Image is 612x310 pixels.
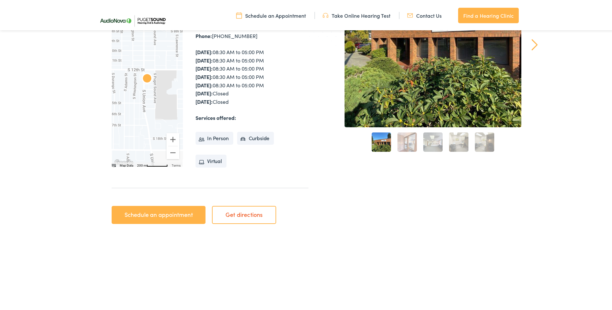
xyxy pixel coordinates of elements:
li: Virtual [196,153,226,166]
button: Map Data [120,162,133,167]
button: Keyboard shortcuts [111,162,116,167]
li: Curbside [237,131,274,143]
a: Take Online Hearing Test [323,11,390,18]
div: [PHONE_NUMBER] [196,31,308,39]
img: Google [113,157,135,166]
a: Contact Us [407,11,442,18]
a: Schedule an Appointment [236,11,306,18]
img: utility icon [407,11,413,18]
span: 200 m [137,162,146,166]
strong: [DATE]: [196,55,213,63]
a: Schedule an appointment [112,205,206,223]
img: utility icon [236,11,242,18]
strong: [DATE]: [196,88,213,95]
a: Open this area in Google Maps (opens a new window) [113,157,135,166]
button: Zoom out [166,145,179,158]
a: 2 [397,131,417,150]
strong: [DATE]: [196,63,213,71]
img: utility icon [323,11,328,18]
a: Next [532,38,538,49]
a: Terms (opens in new tab) [172,162,181,166]
strong: [DATE]: [196,97,213,104]
li: In Person [196,131,233,143]
a: 4 [449,131,468,150]
button: Map Scale: 200 m per 62 pixels [135,161,170,166]
strong: Phone: [196,31,212,38]
strong: [DATE]: [196,80,213,87]
a: Find a Hearing Clinic [458,6,519,22]
strong: [DATE]: [196,72,213,79]
div: AudioNova [139,70,155,86]
div: 08:30 AM to 05:00 PM 08:30 AM to 05:00 PM 08:30 AM to 05:00 PM 08:30 AM to 05:00 PM 08:30 AM to 0... [196,47,308,104]
a: 5 [475,131,494,150]
a: Get directions [212,205,276,223]
strong: Services offered: [196,113,236,120]
a: 1 [372,131,391,150]
a: 3 [423,131,443,150]
button: Zoom in [166,132,179,145]
strong: [DATE]: [196,47,213,54]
